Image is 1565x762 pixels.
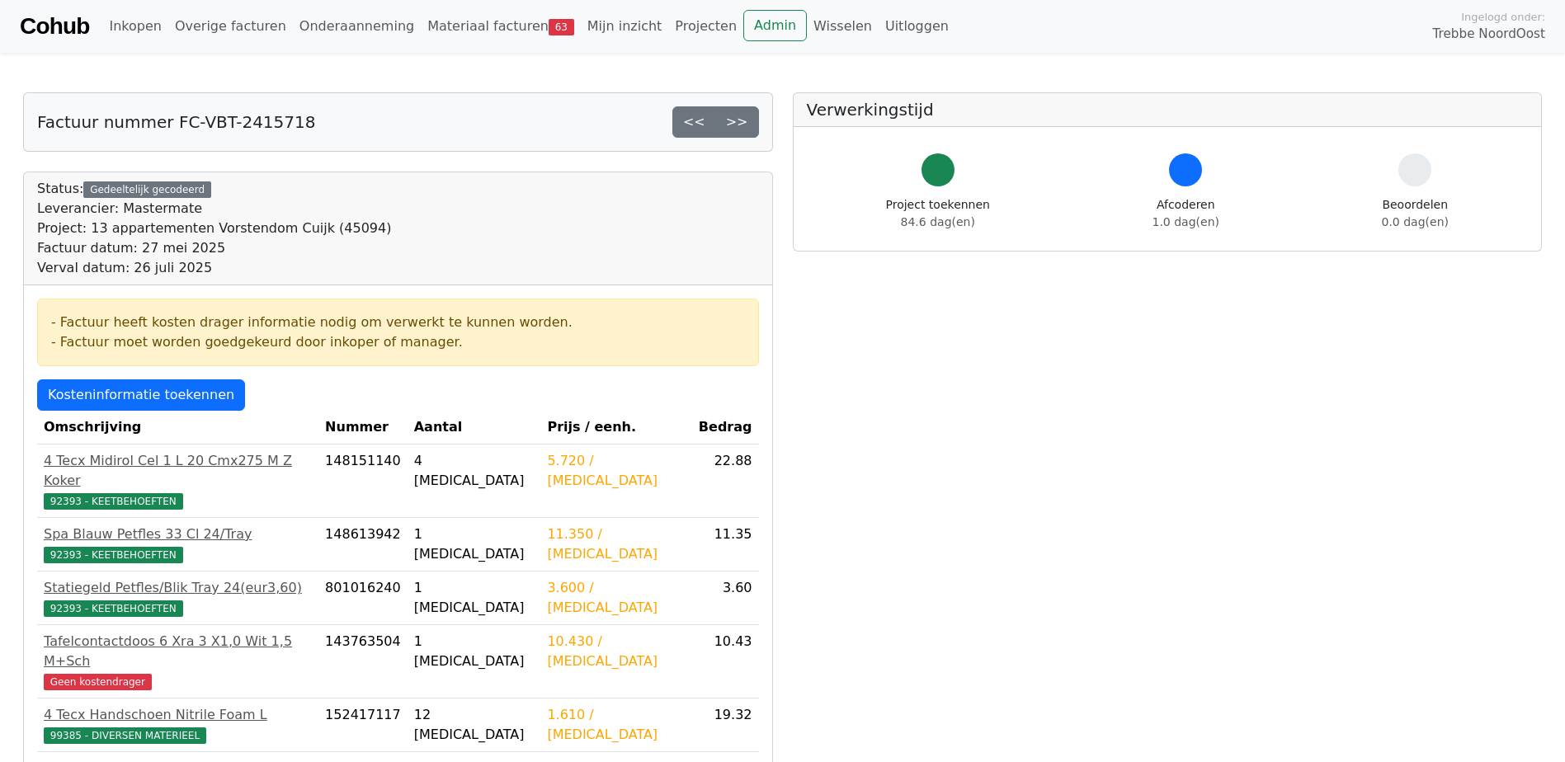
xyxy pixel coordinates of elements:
[37,112,315,132] h5: Factuur nummer FC-VBT-2415718
[44,578,312,618] a: Statiegeld Petfles/Blik Tray 24(eur3,60)92393 - KEETBEHOEFTEN
[83,181,211,198] div: Gedeeltelijk gecodeerd
[318,444,408,518] td: 148151140
[408,411,541,444] th: Aantal
[540,411,691,444] th: Prijs / eenh.
[37,199,391,219] div: Leverancier: Mastermate
[1433,25,1545,44] span: Trebbe NoordOost
[168,10,293,43] a: Overige facturen
[318,518,408,571] td: 148613942
[414,705,535,745] div: 12 [MEDICAL_DATA]
[672,106,716,138] a: <<
[692,444,759,518] td: 22.88
[44,524,312,564] a: Spa Blauw Petfles 33 Cl 24/Tray92393 - KEETBEHOEFTEN
[668,10,743,43] a: Projecten
[318,625,408,698] td: 143763504
[44,632,312,691] a: Tafelcontactdoos 6 Xra 3 X1,0 Wit 1,5 M+SchGeen kostendrager
[547,524,685,564] div: 11.350 / [MEDICAL_DATA]
[44,493,183,510] span: 92393 - KEETBEHOEFTEN
[692,518,759,571] td: 11.35
[318,571,408,625] td: 801016240
[547,451,685,491] div: 5.720 / [MEDICAL_DATA]
[886,196,990,231] div: Project toekennen
[414,578,535,618] div: 1 [MEDICAL_DATA]
[901,215,975,228] span: 84.6 dag(en)
[414,451,535,491] div: 4 [MEDICAL_DATA]
[715,106,759,138] a: >>
[318,411,408,444] th: Nummer
[37,411,318,444] th: Omschrijving
[414,632,535,671] div: 1 [MEDICAL_DATA]
[44,727,206,744] span: 99385 - DIVERSEN MATERIEEL
[879,10,955,43] a: Uitloggen
[44,578,312,598] div: Statiegeld Petfles/Blik Tray 24(eur3,60)
[44,451,312,491] div: 4 Tecx Midirol Cel 1 L 20 Cmx275 M Z Koker
[1153,196,1219,231] div: Afcoderen
[37,379,245,411] a: Kosteninformatie toekennen
[692,625,759,698] td: 10.43
[692,571,759,625] td: 3.60
[547,632,685,671] div: 10.430 / [MEDICAL_DATA]
[807,10,879,43] a: Wisselen
[44,524,312,544] div: Spa Blauw Petfles 33 Cl 24/Tray
[807,100,1529,120] h5: Verwerkingstijd
[102,10,167,43] a: Inkopen
[1461,9,1545,25] span: Ingelogd onder:
[37,238,391,258] div: Factuur datum: 27 mei 2025
[743,10,807,41] a: Admin
[692,698,759,752] td: 19.32
[1382,196,1449,231] div: Beoordelen
[44,705,312,745] a: 4 Tecx Handschoen Nitrile Foam L99385 - DIVERSEN MATERIEEL
[44,547,183,563] span: 92393 - KEETBEHOEFTEN
[547,578,685,618] div: 3.600 / [MEDICAL_DATA]
[692,411,759,444] th: Bedrag
[37,219,391,238] div: Project: 13 appartementen Vorstendom Cuijk (45094)
[414,524,535,564] div: 1 [MEDICAL_DATA]
[20,7,89,46] a: Cohub
[318,698,408,752] td: 152417117
[44,632,312,671] div: Tafelcontactdoos 6 Xra 3 X1,0 Wit 1,5 M+Sch
[51,332,745,352] div: - Factuur moet worden goedgekeurd door inkoper of manager.
[44,451,312,510] a: 4 Tecx Midirol Cel 1 L 20 Cmx275 M Z Koker92393 - KEETBEHOEFTEN
[44,600,183,617] span: 92393 - KEETBEHOEFTEN
[547,705,685,745] div: 1.610 / [MEDICAL_DATA]
[44,705,312,725] div: 4 Tecx Handschoen Nitrile Foam L
[421,10,581,43] a: Materiaal facturen63
[1153,215,1219,228] span: 1.0 dag(en)
[581,10,669,43] a: Mijn inzicht
[37,179,391,278] div: Status:
[51,313,745,332] div: - Factuur heeft kosten drager informatie nodig om verwerkt te kunnen worden.
[37,258,391,278] div: Verval datum: 26 juli 2025
[44,674,152,690] span: Geen kostendrager
[293,10,421,43] a: Onderaanneming
[1382,215,1449,228] span: 0.0 dag(en)
[549,19,574,35] span: 63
